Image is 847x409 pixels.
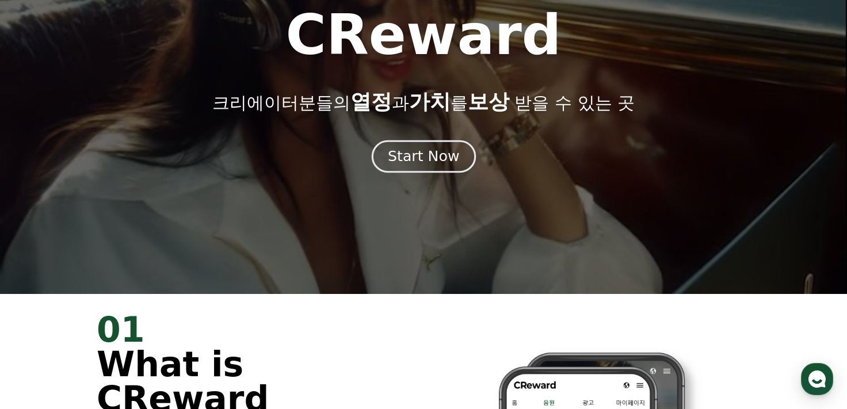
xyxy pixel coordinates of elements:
a: 홈 [3,314,76,342]
a: 설정 [148,314,221,342]
a: Start Now [374,152,474,163]
span: 설정 [178,331,192,340]
span: 대화 [105,331,119,341]
h1: CReward [285,7,561,63]
span: 홈 [36,331,43,340]
span: 열정 [350,90,392,113]
div: Start Now [388,147,459,166]
div: 01 [97,312,410,347]
span: 가치 [409,90,451,113]
a: 대화 [76,314,148,342]
span: 보상 [468,90,509,113]
p: 크리에이터분들의 과 를 받을 수 있는 곳 [212,90,635,113]
button: Start Now [371,140,475,173]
